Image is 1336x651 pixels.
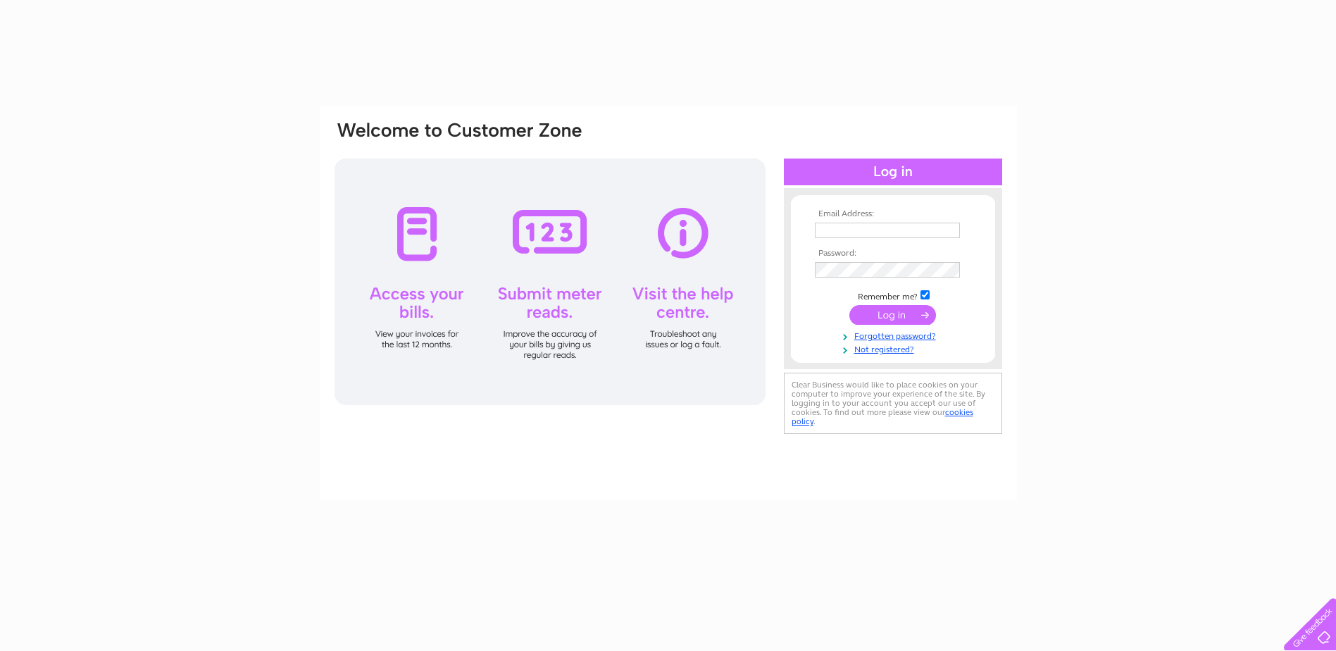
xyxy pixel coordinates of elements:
[849,305,936,325] input: Submit
[811,249,975,259] th: Password:
[811,288,975,302] td: Remember me?
[815,342,975,355] a: Not registered?
[811,209,975,219] th: Email Address:
[815,328,975,342] a: Forgotten password?
[784,373,1002,434] div: Clear Business would like to place cookies on your computer to improve your experience of the sit...
[792,407,973,426] a: cookies policy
